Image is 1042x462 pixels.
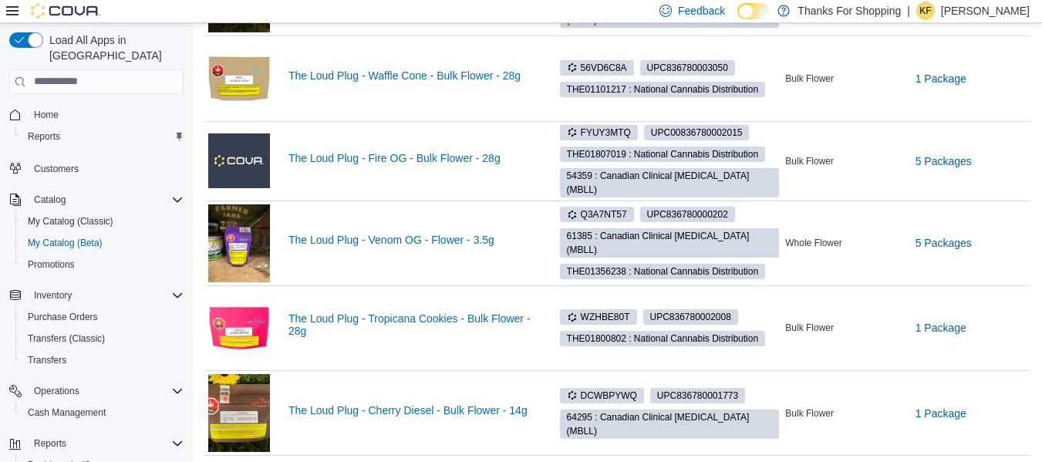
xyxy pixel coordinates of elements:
span: Q3A7NT57 [560,207,634,222]
img: The Loud Plug - Tropicana Cookies - Bulk Flower - 28g [208,289,270,367]
a: My Catalog (Classic) [22,212,120,231]
span: THE01101217 : National Cannabis Distribution [567,83,759,96]
img: The Loud Plug - Waffle Cone - Bulk Flower - 28g [208,39,270,117]
span: 61385 : Canadian Clinical Cannabinoids (MBLL) [560,228,780,258]
span: Reports [22,127,184,146]
a: Purchase Orders [22,308,104,326]
span: THE01807019 : National Cannabis Distribution [567,147,759,161]
span: DCWBPYWQ [560,388,644,403]
span: Home [34,109,59,121]
p: | [907,2,910,20]
span: UPC836780000202 [640,207,735,222]
span: UPC836780003050 [640,60,735,76]
a: The Loud Plug - Cherry Diesel - Bulk Flower - 14g [288,404,532,416]
a: The Loud Plug - Tropicana Cookies - Bulk Flower - 28g [288,312,532,337]
img: The Loud Plug - Cherry Diesel - Bulk Flower - 14g [208,374,270,452]
button: My Catalog (Classic) [15,211,190,232]
button: My Catalog (Beta) [15,232,190,254]
span: UPC 836780000202 [647,207,728,221]
span: UPC 836780002008 [650,310,731,324]
span: Operations [28,382,184,400]
span: Inventory [28,286,184,305]
button: 1 Package [909,63,973,94]
span: Q3A7NT57 [567,207,627,221]
a: The Loud Plug - Waffle Cone - Bulk Flower - 28g [288,69,532,82]
a: Transfers [22,351,73,369]
img: The Loud Plug - Fire OG - Bulk Flower - 28g [208,133,270,187]
span: Reports [34,437,66,450]
button: 1 Package [909,398,973,429]
span: KF [919,2,931,20]
button: Reports [3,433,190,454]
span: 64295 : Canadian Clinical Cannabinoids (MBLL) [560,410,780,439]
div: Bulk Flower [782,69,905,88]
button: Cash Management [15,402,190,423]
span: Load All Apps in [GEOGRAPHIC_DATA] [43,32,184,63]
button: Catalog [28,191,72,209]
span: 5 Packages [916,153,972,169]
span: THE01356238 : National Cannabis Distribution [567,265,759,278]
span: Transfers [22,351,184,369]
span: 1 Package [916,406,966,421]
a: The Loud Plug - Venom OG - Flower - 3.5g [288,234,532,246]
span: 54359 : Canadian Clinical [MEDICAL_DATA] (MBLL) [567,169,773,197]
span: Catalog [34,194,66,206]
div: Bulk Flower [782,319,905,337]
a: Promotions [22,255,81,274]
button: Purchase Orders [15,306,190,328]
span: UPC836780001773 [650,388,745,403]
span: Operations [34,385,79,397]
span: THE01800802 : National Cannabis Distribution [567,332,759,346]
p: Thanks For Shopping [798,2,901,20]
span: Transfers (Classic) [28,332,105,345]
span: DCWBPYWQ [567,389,637,403]
span: My Catalog (Classic) [28,215,113,228]
a: Customers [28,160,85,178]
span: FYUY3MTQ [567,126,631,140]
span: THE01101217 : National Cannabis Distribution [560,82,766,97]
button: Promotions [15,254,190,275]
span: My Catalog (Beta) [22,234,184,252]
span: Reports [28,130,60,143]
span: Promotions [22,255,184,274]
span: 1 Package [916,320,966,336]
span: 1 Package [916,71,966,86]
div: Keaton Fournier [916,2,935,20]
span: UPC 00836780002015 [651,126,743,140]
button: 5 Packages [909,228,978,258]
span: 54359 : Canadian Clinical Cannabinoids (MBLL) [560,168,780,197]
button: 1 Package [909,312,973,343]
button: Transfers (Classic) [15,328,190,349]
button: Inventory [3,285,190,306]
a: Cash Management [22,403,112,422]
button: Inventory [28,286,78,305]
span: Cash Management [28,406,106,419]
span: UPC836780002008 [643,309,738,325]
button: Transfers [15,349,190,371]
span: 56VD6C8A [560,60,634,76]
span: Purchase Orders [28,311,98,323]
span: Customers [28,158,184,177]
button: Operations [3,380,190,402]
input: Dark Mode [737,3,770,19]
a: My Catalog (Beta) [22,234,109,252]
div: Bulk Flower [782,152,905,170]
button: Operations [28,382,86,400]
button: Customers [3,157,190,179]
span: THE01356238 : National Cannabis Distribution [560,264,766,279]
span: THE01807019 : National Cannabis Distribution [560,147,766,162]
button: Catalog [3,189,190,211]
span: My Catalog (Classic) [22,212,184,231]
span: UPC00836780002015 [644,125,750,140]
span: Home [28,105,184,124]
span: Cash Management [22,403,184,422]
span: WZHBE80T [567,310,630,324]
span: 56VD6C8A [567,61,627,75]
span: Reports [28,434,184,453]
img: The Loud Plug - Venom OG - Flower - 3.5g [208,204,270,282]
span: Dark Mode [737,19,738,20]
span: FYUY3MTQ [560,125,638,140]
span: 5 Packages [916,235,972,251]
a: The Loud Plug - Fire OG - Bulk Flower - 28g [288,152,532,164]
img: Cova [31,3,100,19]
